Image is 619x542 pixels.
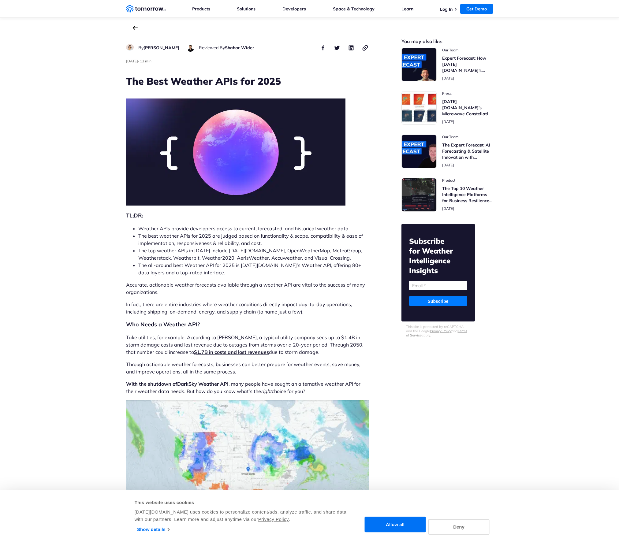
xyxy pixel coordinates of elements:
h2: Who Needs a Weather API? [126,320,369,329]
span: With the shutdown of [126,381,188,387]
p: , many people have sought an alternative weather API for their weather data needs. But how do you... [126,380,369,395]
span: By [138,45,144,50]
span: post catecory [442,48,493,53]
a: back to the main blog page [133,26,138,30]
a: Products [192,6,210,12]
button: Allow all [365,517,426,533]
a: Privacy Policy [258,517,289,522]
h2: Subscribe for Weather Intelligence Insights [409,236,467,275]
a: Developers [282,6,306,12]
a: Privacy Policy [430,329,452,333]
p: This site is protected by reCAPTCHA and the Google and apply. [406,325,470,337]
span: Estimated reading time [140,59,151,63]
h2: You may also like: [401,39,493,44]
h3: The Top 10 Weather Intelligence Platforms for Business Resilience in [DATE] [442,185,493,204]
li: The best weather APIs for 2025 are judged based on functionality & scope, compatibility & ease of... [138,232,369,247]
span: · [138,59,139,63]
div: author name [138,44,179,51]
li: The top weather APIs in [DATE] include [DATE][DOMAIN_NAME], OpenWeatherMap, MeteoGroup, Weatherst... [138,247,369,262]
a: Home link [126,4,166,13]
div: [DATE][DOMAIN_NAME] uses cookies to personalize content/ads, analyze traffic, and share data with... [135,508,347,523]
span: publish date [442,206,454,211]
img: Shahar Wider [187,44,194,52]
h3: Expert Forecast: How [DATE][DOMAIN_NAME]’s Microwave Sounders Are Revolutionizing Hurricane Monit... [442,55,493,73]
h3: [DATE][DOMAIN_NAME]’s Microwave Constellation Ready To Help This Hurricane Season [442,98,493,117]
span: publish date [442,119,454,124]
h3: The Expert Forecast: AI Forecasting & Satellite Innovation with [PERSON_NAME] [442,142,493,160]
button: copy link to clipboard [362,44,369,51]
a: Space & Technology [333,6,375,12]
a: Read The Top 10 Weather Intelligence Platforms for Business Resilience in 2025 [401,178,493,212]
span: post catecory [442,178,493,183]
h2: TL;DR: [126,211,369,220]
a: Get Demo [460,4,493,14]
li: The all-around best Weather API for 2025 is [DATE][DOMAIN_NAME]’s Weather API, offering 80+ data ... [138,262,369,276]
span: publish date [126,59,138,63]
a: Log In [440,6,453,12]
p: Accurate, actionable weather forecasts available through a weather API are vital to the success o... [126,281,369,296]
a: $1.7B in costs and lost revenues [194,349,269,355]
a: Read Expert Forecast: How Tomorrow.io’s Microwave Sounders Are Revolutionizing Hurricane Monitoring [401,48,493,81]
input: Email * [409,281,467,290]
span: post catecory [442,91,493,96]
p: Take utilities, for example. According to [PERSON_NAME], a typical utility company sees up to $1.... [126,334,369,356]
a: Read The Expert Forecast: AI Forecasting & Satellite Innovation with Randy Chase [401,135,493,168]
div: This website uses cookies [135,499,347,506]
h1: The Best Weather APIs for 2025 [126,74,369,88]
a: Terms of Service [406,329,467,337]
a: Show details [137,525,169,534]
span: publish date [442,163,454,167]
button: share this post on linkedin [348,44,355,51]
button: share this post on facebook [319,44,327,51]
img: Ruth Favela [126,44,134,50]
input: Subscribe [409,296,467,306]
span: post catecory [442,135,493,139]
p: Through actionable weather forecasts, businesses can better prepare for weather events, save mone... [126,361,369,375]
a: Learn [401,6,413,12]
div: author name [199,44,254,51]
a: With the shutdown ofDarkSky Weather API [126,381,229,387]
a: Read Tomorrow.io’s Microwave Constellation Ready To Help This Hurricane Season [401,91,493,125]
b: Dark [177,381,188,387]
button: share this post on twitter [334,44,341,51]
button: Deny [428,519,490,535]
i: right [261,388,272,394]
a: Solutions [237,6,255,12]
span: publish date [442,76,454,80]
span: Reviewed By [199,45,225,50]
li: Weather APIs provide developers access to current, forecasted, and historical weather data. [138,225,369,232]
p: In fact, there are entire industries where weather conditions directly impact day-to-day operatio... [126,301,369,315]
